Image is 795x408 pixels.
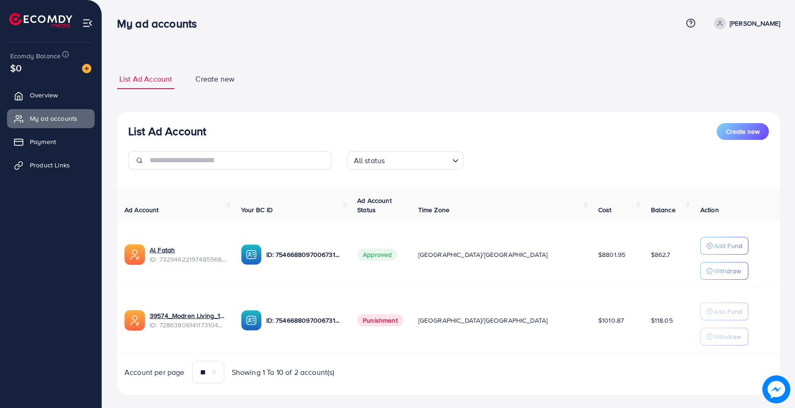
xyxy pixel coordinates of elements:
[82,18,93,28] img: menu
[700,328,748,346] button: Withdraw
[241,244,262,265] img: ic-ba-acc.ded83a64.svg
[82,64,91,73] img: image
[700,303,748,320] button: Add Fund
[150,245,226,264] div: <span class='underline'>Al Fatah</span></br>7329462219748556801
[117,17,204,30] h3: My ad accounts
[726,127,760,136] span: Create new
[7,109,95,128] a: My ad accounts
[710,17,780,29] a: [PERSON_NAME]
[714,265,741,277] p: Withdraw
[30,90,58,100] span: Overview
[241,310,262,331] img: ic-ba-acc.ded83a64.svg
[352,154,387,167] span: All status
[700,237,748,255] button: Add Fund
[10,61,21,75] span: $0
[700,262,748,280] button: Withdraw
[714,306,742,317] p: Add Fund
[7,86,95,104] a: Overview
[232,367,335,378] span: Showing 1 To 10 of 2 account(s)
[700,205,719,214] span: Action
[124,244,145,265] img: ic-ads-acc.e4c84228.svg
[30,137,56,146] span: Payment
[150,311,226,330] div: <span class='underline'>39574_Modren Living_1696492702766</span></br>7286380614117310466
[357,249,397,261] span: Approved
[418,205,449,214] span: Time Zone
[150,245,175,255] a: Al Fatah
[119,74,172,84] span: List Ad Account
[598,250,625,259] span: $8801.95
[357,196,392,214] span: Ad Account Status
[651,205,676,214] span: Balance
[124,205,159,214] span: Ad Account
[150,320,226,330] span: ID: 7286380614117310466
[9,13,72,28] img: logo
[717,123,769,140] button: Create new
[266,315,343,326] p: ID: 7546688097006731282
[347,151,463,170] div: Search for option
[418,250,548,259] span: [GEOGRAPHIC_DATA]/[GEOGRAPHIC_DATA]
[150,311,226,320] a: 39574_Modren Living_1696492702766
[598,316,624,325] span: $1010.87
[30,160,70,170] span: Product Links
[651,250,671,259] span: $862.7
[357,314,403,326] span: Punishment
[387,152,448,167] input: Search for option
[730,18,780,29] p: [PERSON_NAME]
[7,132,95,151] a: Payment
[266,249,343,260] p: ID: 7546688097006731282
[714,331,741,342] p: Withdraw
[651,316,673,325] span: $118.05
[124,367,185,378] span: Account per page
[150,255,226,264] span: ID: 7329462219748556801
[10,51,61,61] span: Ecomdy Balance
[124,310,145,331] img: ic-ads-acc.e4c84228.svg
[762,375,790,403] img: image
[241,205,273,214] span: Your BC ID
[30,114,77,123] span: My ad accounts
[598,205,612,214] span: Cost
[195,74,235,84] span: Create new
[128,124,206,138] h3: List Ad Account
[714,240,742,251] p: Add Fund
[418,316,548,325] span: [GEOGRAPHIC_DATA]/[GEOGRAPHIC_DATA]
[7,156,95,174] a: Product Links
